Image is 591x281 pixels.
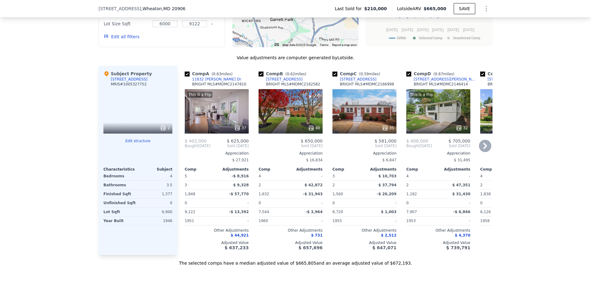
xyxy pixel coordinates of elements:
div: - [218,199,249,207]
span: 1,838 [480,192,491,196]
span: 7,907 [406,210,417,214]
span: 1,632 [259,192,269,196]
div: Adjusted Value [185,240,249,245]
span: 0 [332,201,335,205]
div: Appreciation [332,151,396,156]
span: 0 [480,201,483,205]
div: [STREET_ADDRESS] [266,77,303,82]
span: -$ 31,943 [303,192,323,196]
a: 11832 [PERSON_NAME] Dr [185,77,241,82]
span: $ 402,000 [185,138,207,143]
img: Google [234,39,254,47]
div: 1946 [139,217,172,225]
span: 1,848 [185,192,195,196]
span: Last Sold for [335,6,364,12]
div: 40 [308,125,320,131]
text: [DATE] [432,28,444,32]
button: SAVE [454,3,475,14]
div: Bathrooms [103,181,137,189]
text: $300 [372,14,380,19]
div: This is a Flip [409,92,434,98]
div: - [440,172,470,180]
div: Adjusted Value [480,240,544,245]
div: 3 [185,181,215,189]
div: Other Adjustments [332,228,396,233]
div: Value adjustments are computer generated by Lotside . [98,55,492,61]
div: Adjustments [217,167,249,172]
div: Comp C [332,71,383,77]
button: Keyboard shortcuts [275,43,279,46]
span: -$ 20,209 [377,192,396,196]
div: Other Adjustments [480,228,544,233]
span: 0 [406,201,409,205]
div: - [292,172,323,180]
span: $ 37,794 [378,183,396,187]
span: 4 [480,174,483,178]
div: - [292,199,323,207]
text: Selected Comp [419,36,442,40]
div: The selected comps have a median adjusted value of $665,805 and an average adjusted value of $672... [98,255,492,266]
div: Adjusted Value [259,240,323,245]
div: Comp E [480,71,530,77]
a: Open this area in Google Maps (opens a new window) [234,39,254,47]
a: Terms (opens in new tab) [320,43,328,47]
div: Bedrooms [103,172,137,180]
div: Lot Sqft [103,208,137,216]
span: $210,000 [364,6,387,12]
div: Adjustments [364,167,396,172]
div: 1955 [332,217,363,225]
div: Year Built [103,217,137,225]
span: Sold [DATE] [432,143,470,148]
div: 2 [480,181,511,189]
div: 2 [406,181,437,189]
div: 1951 [185,217,215,225]
div: Comp D [406,71,457,77]
span: $ 625,000 [227,138,249,143]
span: -$ 6,846 [453,210,470,214]
div: 2 [332,181,363,189]
div: BRIGHT MLS # MDMC2146414 [414,82,468,87]
div: Lot Size Sqft [104,19,149,28]
div: Appreciation [480,151,544,156]
div: [STREET_ADDRESS][PERSON_NAME] [414,77,478,82]
span: -$ 57,770 [229,192,249,196]
div: This is a Flip [187,92,212,98]
span: $ 408,000 [406,138,428,143]
span: $ 731 [311,233,323,238]
button: Clear [211,23,213,25]
span: 1,182 [406,192,417,196]
div: 1953 [406,217,437,225]
span: -$ 13,392 [229,210,249,214]
div: Adjusted Value [406,240,470,245]
span: 0.62 [287,72,295,76]
button: Edit structure [103,138,172,143]
a: [STREET_ADDRESS] [480,77,524,82]
div: Adjusted Value [332,240,396,245]
span: , Wheaton [141,6,186,12]
span: 1,560 [332,192,343,196]
div: 1958 [480,217,511,225]
text: Unselected Comp [453,36,480,40]
span: 3 [332,174,335,178]
span: $ 647,071 [372,245,396,250]
div: 37 [234,125,246,131]
div: Finished Sqft [103,190,137,198]
div: [STREET_ADDRESS] [488,77,524,82]
span: -$ 3,964 [306,210,323,214]
div: 0 [139,199,172,207]
span: $665,000 [424,6,446,11]
text: [DATE] [417,28,429,32]
div: 6,900 [139,208,172,216]
div: Comp [332,167,364,172]
div: 3.5 [139,181,172,189]
span: $ 31,495 [454,158,470,162]
span: $ 705,000 [448,138,470,143]
span: ( miles) [209,72,235,76]
span: , MD 20906 [162,6,185,11]
div: [DATE] [185,143,211,148]
span: ( miles) [431,72,457,76]
span: 0 [185,201,187,205]
div: Adjustments [291,167,323,172]
span: $ 637,233 [225,245,249,250]
div: 35 [382,125,394,131]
